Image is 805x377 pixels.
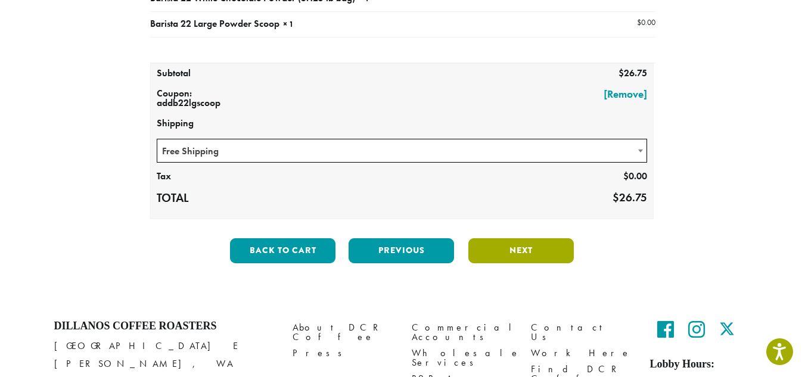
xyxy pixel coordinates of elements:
th: Shipping [151,114,654,134]
button: Back to cart [230,238,335,263]
a: About DCR Coffee [293,320,394,345]
bdi: 26.75 [618,67,647,79]
a: Commercial Accounts [412,320,513,345]
th: Coupon: addb22lgscoop [151,84,251,114]
a: Contact Us [531,320,632,345]
span: Free Shipping [157,139,647,163]
a: Work Here [531,345,632,362]
strong: × 1 [283,18,294,29]
span: $ [618,67,624,79]
h4: Dillanos Coffee Roasters [54,320,275,333]
bdi: 26.75 [613,190,647,205]
span: $ [623,170,629,182]
span: $ [637,17,641,27]
span: Free Shipping [157,139,648,163]
h5: Lobby Hours: [650,358,751,371]
a: [Remove] [257,89,647,99]
th: Total [151,187,251,210]
a: Wholesale Services [412,345,513,371]
bdi: 0.00 [623,170,647,182]
button: Next [468,238,574,263]
bdi: 0.00 [637,17,655,27]
th: Tax [151,167,251,187]
th: Subtotal [151,64,251,84]
span: $ [613,190,619,205]
span: Barista 22 Large Powder Scoop [150,17,279,30]
a: Press [293,345,394,362]
button: Previous [349,238,454,263]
